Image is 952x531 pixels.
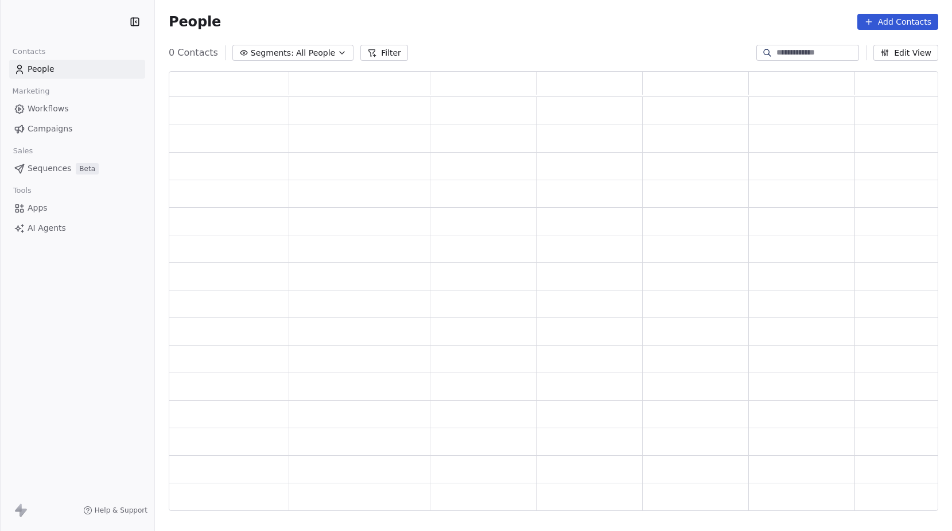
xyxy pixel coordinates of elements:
[7,83,55,100] span: Marketing
[9,60,145,79] a: People
[873,45,938,61] button: Edit View
[28,222,66,234] span: AI Agents
[296,47,335,59] span: All People
[76,163,99,175] span: Beta
[28,103,69,115] span: Workflows
[83,506,147,515] a: Help & Support
[8,142,38,160] span: Sales
[9,219,145,238] a: AI Agents
[28,162,71,175] span: Sequences
[9,99,145,118] a: Workflows
[169,13,221,30] span: People
[9,199,145,218] a: Apps
[28,63,55,75] span: People
[7,43,50,60] span: Contacts
[857,14,938,30] button: Add Contacts
[9,119,145,138] a: Campaigns
[28,123,72,135] span: Campaigns
[95,506,147,515] span: Help & Support
[28,202,48,214] span: Apps
[8,182,36,199] span: Tools
[360,45,408,61] button: Filter
[169,46,218,60] span: 0 Contacts
[9,159,145,178] a: SequencesBeta
[251,47,294,59] span: Segments:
